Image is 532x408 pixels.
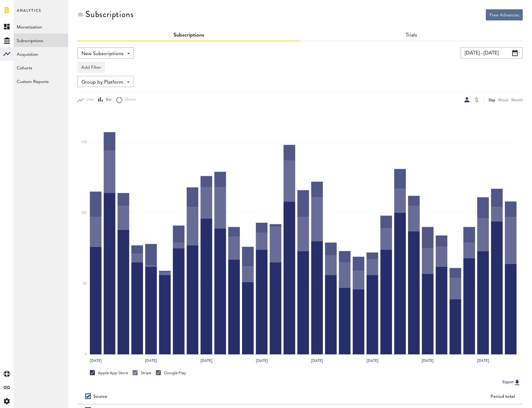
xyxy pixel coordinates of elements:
[14,47,68,61] a: Acquisition
[513,379,521,386] img: Export
[14,33,68,47] a: Subscriptions
[489,97,495,103] div: Day
[174,33,204,38] a: Subscriptions
[86,9,134,19] div: Subscriptions
[81,141,87,144] text: 150
[498,97,508,103] div: Week
[200,358,212,363] text: [DATE]
[81,49,124,59] span: New Subscriptions
[308,394,515,399] div: Period total
[77,62,105,73] button: Add Filter
[156,370,186,376] div: Google Play
[90,358,102,363] text: [DATE]
[477,358,489,363] text: [DATE]
[85,353,87,356] text: 0
[501,378,523,386] button: Export
[17,7,41,20] span: Analytics
[133,370,151,376] div: Stripe
[484,389,526,405] iframe: Opens a widget where you can find more information
[122,97,136,103] span: Donut
[367,358,378,363] text: [DATE]
[84,97,94,103] span: Line
[422,358,433,363] text: [DATE]
[103,97,112,103] span: Bar
[14,20,68,33] a: Monetization
[406,33,417,38] a: Trials
[83,282,87,285] text: 50
[311,358,323,363] text: [DATE]
[145,358,157,363] text: [DATE]
[256,358,267,363] text: [DATE]
[93,394,107,399] div: Source
[14,61,68,74] a: Cohorts
[81,77,123,88] span: Group by Platform
[486,9,523,20] button: Free Advances
[90,370,128,376] div: Apple App Store
[14,74,68,88] a: Custom Reports
[511,97,523,103] div: Month
[81,211,87,214] text: 100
